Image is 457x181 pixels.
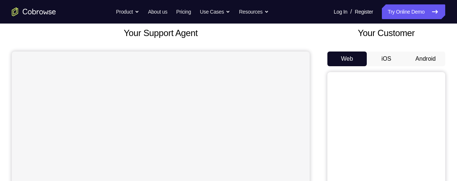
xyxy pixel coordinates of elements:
button: iOS [367,52,406,66]
a: Log In [334,4,347,19]
button: Resources [239,4,269,19]
button: Product [116,4,139,19]
a: Pricing [176,4,191,19]
h2: Your Customer [327,26,445,40]
a: Try Online Demo [382,4,445,19]
button: Use Cases [200,4,230,19]
a: Register [355,4,373,19]
h2: Your Support Agent [12,26,310,40]
a: About us [148,4,167,19]
button: Web [327,52,367,66]
a: Go to the home page [12,7,56,16]
span: / [350,7,352,16]
button: Android [406,52,445,66]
